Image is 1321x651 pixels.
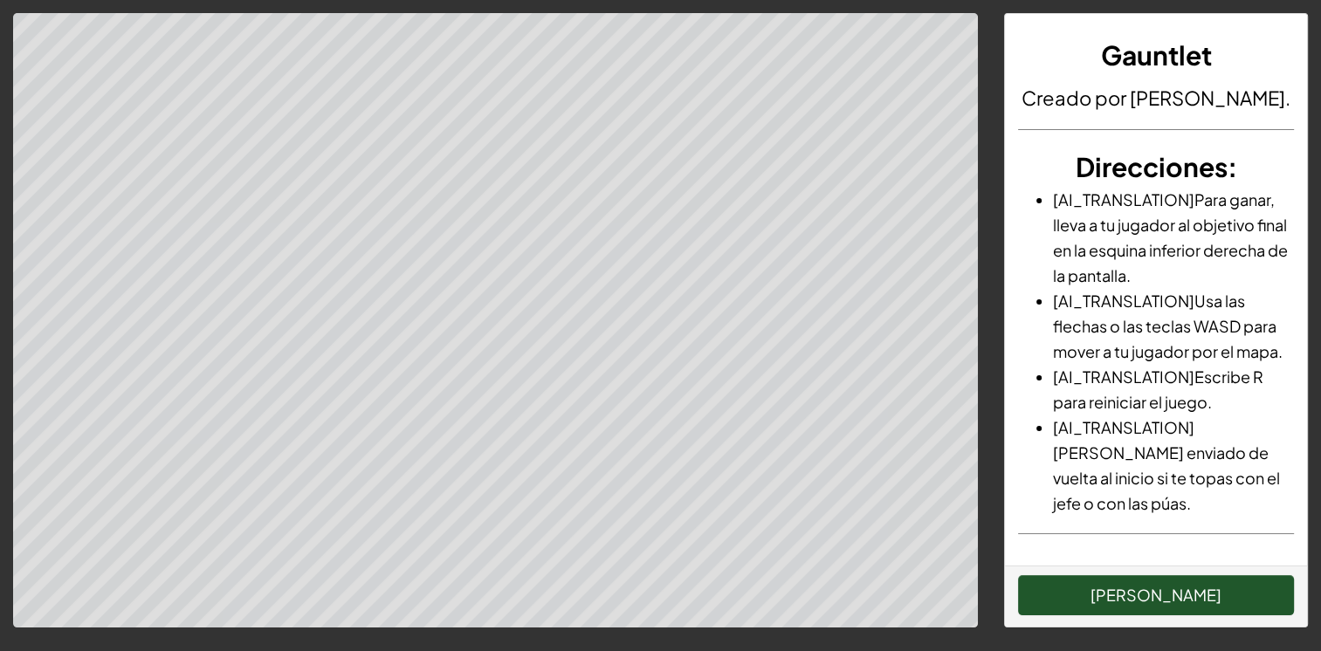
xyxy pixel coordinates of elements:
button: [PERSON_NAME] [1018,575,1294,615]
li: [AI_TRANSLATION]Escribe R para reiniciar el juego. [1053,364,1294,415]
h4: Creado por [PERSON_NAME]. [1018,84,1294,112]
li: [AI_TRANSLATION]Usa las flechas o las teclas WASD para mover a tu jugador por el mapa. [1053,288,1294,364]
span: Direcciones [1075,150,1227,183]
h3: Gauntlet [1018,36,1294,75]
li: [AI_TRANSLATION][PERSON_NAME] enviado de vuelta al inicio si te topas con el jefe o con las púas. [1053,415,1294,516]
li: [AI_TRANSLATION]Para ganar, lleva a tu jugador al objetivo final en la esquina inferior derecha d... [1053,187,1294,288]
h3: : [1018,147,1294,187]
